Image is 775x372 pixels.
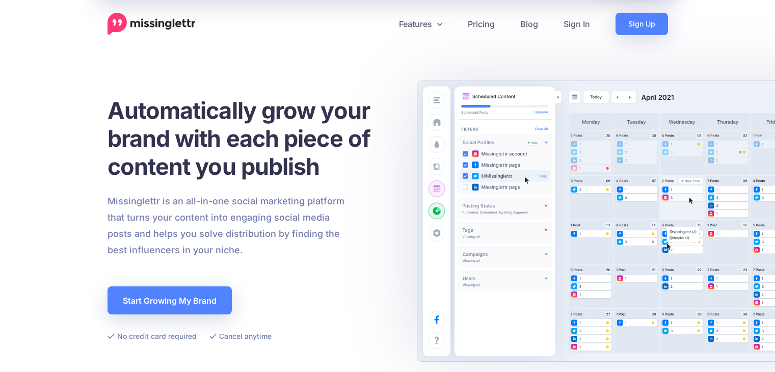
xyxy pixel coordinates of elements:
a: Pricing [455,13,507,35]
li: No credit card required [108,330,197,342]
li: Cancel anytime [209,330,272,342]
a: Blog [507,13,551,35]
a: Sign In [551,13,603,35]
a: Home [108,13,196,35]
a: Sign Up [616,13,668,35]
a: Start Growing My Brand [108,286,232,314]
a: Features [386,13,455,35]
h1: Automatically grow your brand with each piece of content you publish [108,96,395,180]
p: Missinglettr is an all-in-one social marketing platform that turns your content into engaging soc... [108,193,345,258]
